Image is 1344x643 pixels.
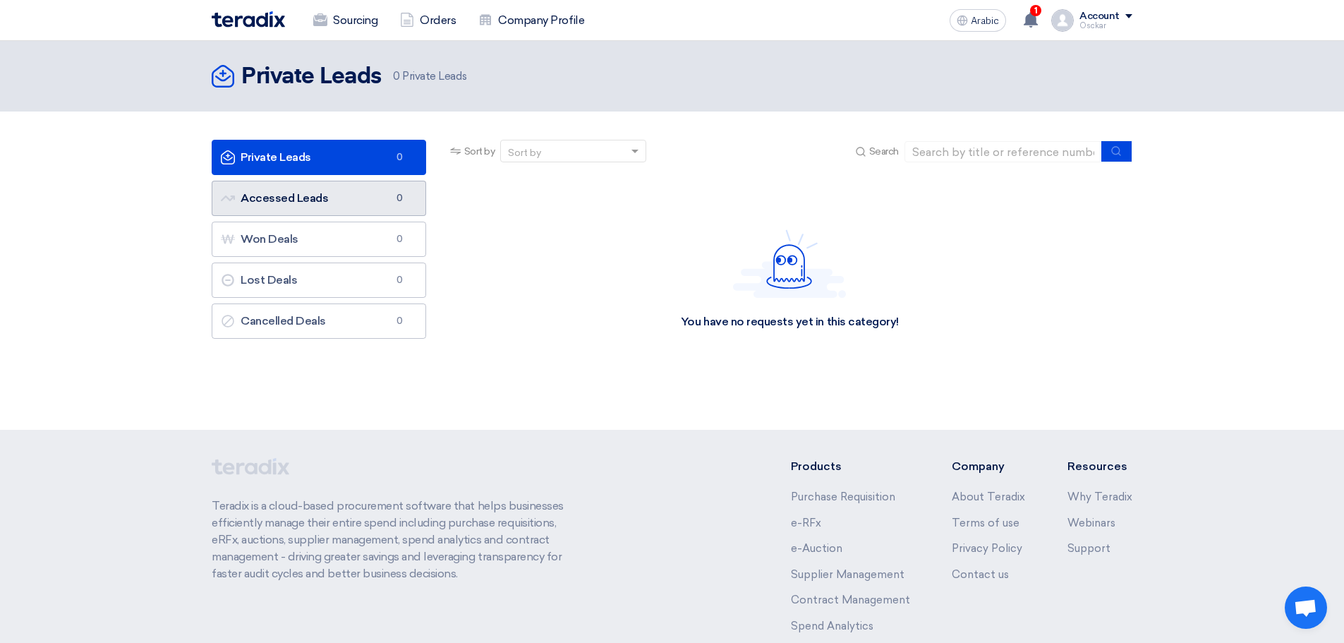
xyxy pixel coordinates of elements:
font: Sort by [464,145,495,157]
a: Lost Deals0 [212,263,426,298]
a: Private Leads0 [212,140,426,175]
font: Cancelled Deals [241,314,326,327]
font: Account [1079,10,1120,22]
font: Resources [1067,459,1127,473]
a: Sourcing [302,5,389,36]
a: Purchase Requisition [791,491,895,503]
font: Sourcing [333,13,377,27]
input: Search by title or reference number [904,141,1102,162]
a: Privacy Policy [952,542,1022,555]
font: 0 [396,152,403,162]
font: Lost Deals [241,273,297,287]
a: Contact us [952,568,1009,581]
font: Private Leads [241,150,311,164]
font: 0 [393,70,400,83]
font: Orders [420,13,456,27]
a: About Teradix [952,491,1025,503]
font: Private Leads [241,66,382,88]
button: Arabic [950,9,1006,32]
a: Orders [389,5,467,36]
font: Company [952,459,1005,473]
a: Contract Management [791,594,910,606]
a: e-RFx [791,517,821,529]
img: profile_test.png [1051,9,1074,32]
font: Osckar [1079,21,1106,30]
font: Search [869,145,899,157]
font: Teradix is ​​a cloud-based procurement software that helps businesses efficiently manage their en... [212,499,564,580]
a: Supplier Management [791,568,904,581]
a: Won Deals0 [212,222,426,257]
a: Open chat [1285,587,1327,629]
a: Cancelled Deals0 [212,304,426,339]
font: Products [791,459,842,473]
font: Private Leads [402,70,466,83]
font: 0 [396,275,403,285]
img: Hello [733,229,846,298]
font: Arabic [971,15,999,27]
a: Spend Analytics [791,620,873,632]
font: Sort by [508,147,541,159]
font: 0 [396,234,403,244]
img: Teradix logo [212,11,285,28]
font: Accessed Leads [241,191,328,205]
font: You have no requests yet in this category! [681,315,899,328]
a: Why Teradix [1067,491,1132,503]
font: 0 [396,316,403,326]
a: Support [1067,542,1110,555]
a: Terms of use [952,517,1019,529]
a: e-Auction [791,542,842,555]
a: Accessed Leads0 [212,181,426,216]
a: Webinars [1067,517,1115,529]
font: 0 [396,193,403,203]
font: Won Deals [241,232,298,246]
font: 1 [1034,6,1038,16]
font: Company Profile [498,13,584,27]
